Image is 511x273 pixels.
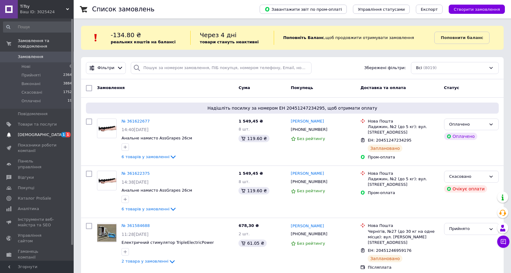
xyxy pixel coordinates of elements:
div: Чернігів, №27 (до 30 кг на одне місце): вул. [PERSON_NAME][STREET_ADDRESS] [368,229,439,246]
a: 2 товара у замовленні [122,259,176,263]
span: 1 [61,132,66,137]
div: Післяплата [368,265,439,270]
a: [PERSON_NAME] [291,171,324,177]
span: 6 товарів у замовленні [122,154,169,159]
span: [PHONE_NUMBER] [291,127,327,132]
span: Через 4 дні [200,31,237,39]
div: Пром-оплата [368,154,439,160]
div: Очікує оплати [444,185,487,193]
span: Управління статусами [358,7,405,12]
span: Cума [238,85,250,90]
span: Скасовані [21,90,42,95]
span: [DEMOGRAPHIC_DATA] [18,132,63,138]
a: Фото товару [97,223,117,243]
span: ЕН: 20451247234295 [368,138,411,142]
a: Поповнити баланс [434,32,490,44]
span: 11:28[DATE] [122,232,149,237]
span: 3884 [63,81,72,87]
span: [PHONE_NUMBER] [291,179,327,184]
div: Нова Пошта [368,119,439,124]
img: Фото товару [97,176,116,185]
span: 2 товара у замовленні [122,259,168,264]
span: 1 549,45 ₴ [238,171,263,176]
button: Експорт [416,5,443,14]
a: Анальне намисто AssGrapes 26см [122,136,192,140]
button: Чат з покупцем [497,236,509,248]
a: Створити замовлення [443,7,505,11]
span: 14:40[DATE] [122,127,149,132]
a: № 361584688 [122,223,150,228]
span: Аналітика [18,206,39,212]
div: Оплачено [444,133,477,140]
span: Товари та послуги [18,122,57,127]
span: Показники роботи компанії [18,142,57,154]
a: 6 товарів у замовленні [122,207,177,211]
a: Фото товару [97,119,117,138]
span: Каталог ProSale [18,196,51,201]
span: Замовлення [97,85,125,90]
span: TiTsy [20,4,66,9]
img: :exclamation: [91,33,100,42]
input: Пошук [3,21,72,33]
span: 2364 [63,72,72,78]
span: 678,30 ₴ [238,223,259,228]
img: Фото товару [97,124,116,133]
span: Повідомлення [18,111,48,117]
span: 1752 [63,90,72,95]
span: Експорт [421,7,438,12]
span: Замовлення та повідомлення [18,38,74,49]
b: товари стануть неактивні [200,40,259,44]
span: Інструменти веб-майстра та SEO [18,217,57,228]
div: 119.60 ₴ [238,187,269,194]
div: 119.60 ₴ [238,135,269,142]
a: Електричний стимулятор TripleElectricPower [122,240,214,245]
button: Створити замовлення [449,5,505,14]
span: Фільтри [98,65,114,71]
span: Виконані [21,81,41,87]
button: Завантажити звіт по пром-оплаті [260,5,347,14]
span: Статус [444,85,459,90]
div: Прийнято [449,226,486,232]
span: Гаманець компанії [18,249,57,260]
span: Оплачені [21,98,41,104]
span: 0 [70,64,72,69]
h1: Список замовлень [92,6,154,13]
div: , щоб продовжити отримувати замовлення [274,31,435,45]
div: 61.05 ₴ [238,240,266,247]
div: Ваш ID: 3025424 [20,9,74,15]
span: Покупець [291,85,313,90]
span: 14:38[DATE] [122,180,149,185]
span: Покупці [18,185,34,191]
b: реальних коштів на балансі [111,40,176,44]
span: Відгуки [18,175,34,180]
a: Анальне намисто AssGrapes 26см [122,188,192,193]
div: Оплачено [449,121,486,128]
span: -134.80 ₴ [111,31,141,39]
b: Поповніть Баланс [283,35,324,40]
span: Панель управління [18,158,57,170]
a: № 361622677 [122,119,150,123]
div: Заплановано [368,145,402,152]
span: Замовлення [18,54,43,60]
span: Доставка та оплата [360,85,406,90]
span: 1 549,45 ₴ [238,119,263,123]
span: Збережені фільтри: [364,65,406,71]
a: Фото товару [97,171,117,190]
div: Заплановано [368,255,402,262]
span: 8 шт. [238,127,250,131]
span: 6 товарів у замовленні [122,207,169,211]
a: [PERSON_NAME] [291,223,324,229]
div: Ладижин, №2 (до 5 кг): вул. [STREET_ADDRESS] [368,176,439,187]
span: Управління сайтом [18,233,57,244]
div: Ладижин, №2 (до 5 кг): вул. [STREET_ADDRESS] [368,124,439,135]
span: Без рейтингу [297,189,325,193]
button: Управління статусами [353,5,410,14]
div: Нова Пошта [368,223,439,228]
span: Створити замовлення [454,7,500,12]
span: Прийняті [21,72,41,78]
span: (8019) [423,65,436,70]
span: Без рейтингу [297,241,325,246]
